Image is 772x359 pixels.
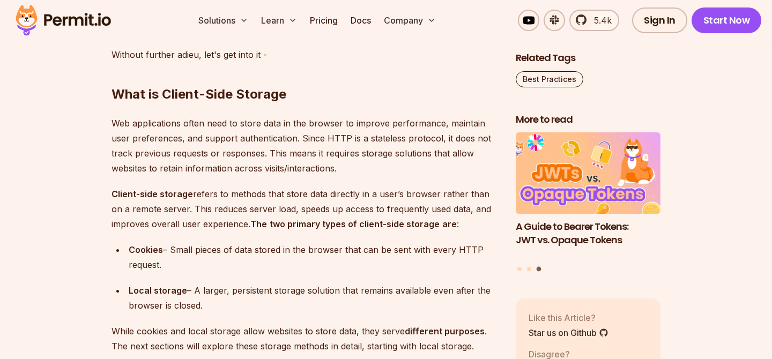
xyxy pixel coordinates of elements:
[516,220,660,247] h3: A Guide to Bearer Tokens: JWT vs. Opaque Tokens
[112,324,499,354] p: While cookies and local storage allow websites to store data, they serve . The next sections will...
[516,133,660,214] img: A Guide to Bearer Tokens: JWT vs. Opaque Tokens
[632,8,687,33] a: Sign In
[442,219,457,229] strong: are
[129,242,499,272] div: – Small pieces of data stored in the browser that can be sent with every HTTP request.
[250,219,267,229] strong: The
[11,2,116,39] img: Permit logo
[529,311,608,324] p: Like this Article?
[588,14,612,27] span: 5.4k
[257,10,301,31] button: Learn
[112,43,499,103] h2: What is Client-Side Storage
[529,326,608,339] a: Star us on Github
[194,10,253,31] button: Solutions
[527,267,531,271] button: Go to slide 2
[516,113,660,126] h2: More to read
[112,116,499,176] p: Web applications often need to store data in the browser to improve performance, maintain user pr...
[112,186,499,231] p: refers to methods that store data directly in a user’s browser rather than on a remote server. Th...
[569,10,619,31] a: 5.4k
[405,326,485,336] strong: different purposes
[517,267,522,271] button: Go to slide 1
[536,267,541,272] button: Go to slide 3
[346,10,375,31] a: Docs
[270,219,440,229] strong: two primary types of client-side storage
[129,285,187,296] strong: Local storage
[112,47,499,62] p: Without further adieu, let's get into it -
[516,133,660,273] div: Posts
[306,10,342,31] a: Pricing
[129,283,499,313] div: – A larger, persistent storage solution that remains available even after the browser is closed.
[692,8,762,33] a: Start Now
[516,51,660,65] h2: Related Tags
[516,71,583,87] a: Best Practices
[129,244,163,255] strong: Cookies
[516,133,660,260] a: A Guide to Bearer Tokens: JWT vs. Opaque TokensA Guide to Bearer Tokens: JWT vs. Opaque Tokens
[112,189,193,199] strong: Client-side storage
[380,10,440,31] button: Company
[516,133,660,260] li: 3 of 3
